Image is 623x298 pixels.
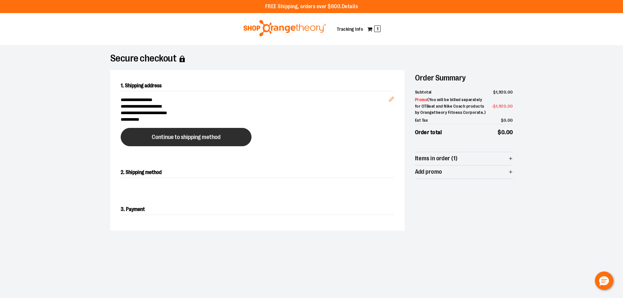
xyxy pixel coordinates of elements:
a: Tracking Info [337,26,363,32]
button: Continue to shipping method [121,128,251,146]
h2: 3. Payment [121,204,394,215]
p: FREE Shipping, orders over $600. [265,3,358,10]
span: ( You will be billed separately for OTBeat and Nike Coach products by Orangetheory Fitness Corpor... [415,97,486,115]
span: , [497,90,499,95]
span: Items in order (1) [415,155,458,162]
span: , [497,104,499,109]
h2: 2. Shipping method [121,167,394,178]
img: Shop Orangetheory [242,20,327,36]
button: Hello, have a question? Let’s chat. [595,272,613,290]
span: Continue to shipping method [152,134,220,140]
span: Order total [415,128,442,137]
span: 0 [504,118,507,123]
span: $ [501,118,504,123]
span: 00 [508,90,513,95]
span: 0 [501,129,505,135]
button: Add promo [415,166,513,179]
span: 920 [499,104,507,109]
span: $ [498,129,501,135]
span: . [505,129,506,135]
span: 00 [506,129,513,135]
span: 00 [508,104,513,109]
h1: Secure checkout [110,56,513,62]
span: Add promo [415,169,442,175]
span: . [506,104,508,109]
span: $ [493,90,496,95]
span: - [492,103,513,110]
h2: 1. Shipping address [121,80,394,91]
span: 920 [499,90,507,95]
span: 1 [496,104,498,109]
span: Est Tax [415,117,428,124]
span: $ [493,104,496,109]
span: 1 [374,26,381,32]
button: Edit [384,86,399,109]
a: Details [342,4,358,9]
span: . [506,90,508,95]
span: 1 [496,90,498,95]
span: . [506,118,508,123]
span: 00 [508,118,513,123]
span: Promo [415,97,428,102]
h2: Order Summary [415,70,513,86]
span: Subtotal [415,89,432,96]
button: Items in order (1) [415,152,513,165]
